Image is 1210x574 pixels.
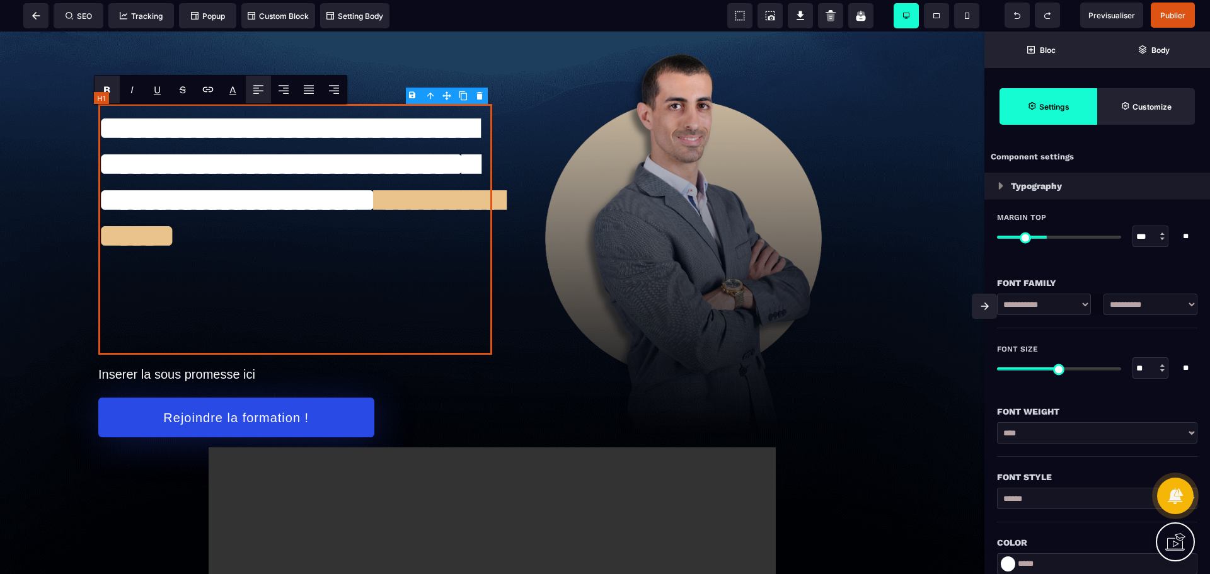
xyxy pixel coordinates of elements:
span: Margin Top [997,212,1046,222]
span: Publier [1160,11,1185,20]
div: Font Family [997,275,1197,290]
span: Align Justify [296,76,321,103]
div: Component settings [984,145,1210,169]
span: Screenshot [758,3,783,28]
span: Align Center [271,76,296,103]
button: Rejoindre la formation ! [98,366,374,406]
img: loading [998,182,1003,190]
span: Align Right [321,76,347,103]
span: Tracking [120,11,163,21]
span: Setting Body [326,11,383,21]
span: Font Size [997,344,1038,354]
span: Strike-through [170,76,195,103]
div: Font Style [997,469,1197,485]
span: Open Blocks [984,32,1097,68]
div: Font Weight [997,404,1197,419]
p: A [229,84,236,96]
span: Link [195,76,221,103]
strong: Body [1151,45,1170,55]
b: B [103,84,110,96]
span: Popup [191,11,225,21]
p: Typography [1011,178,1062,193]
span: Italic [120,76,145,103]
label: Font color [229,84,236,96]
span: Settings [1000,88,1097,125]
span: Open Style Manager [1097,88,1195,125]
i: I [130,84,134,96]
span: Previsualiser [1088,11,1135,20]
strong: Customize [1132,102,1172,112]
span: SEO [66,11,92,21]
span: View components [727,3,752,28]
s: S [180,84,186,96]
span: Underline [145,76,170,103]
span: Custom Block [248,11,309,21]
span: Open Layer Manager [1097,32,1210,68]
span: Preview [1080,3,1143,28]
u: U [154,84,161,96]
strong: Bloc [1040,45,1056,55]
img: 4590b4ef9096d7aee452c32234ac9a0e_img.png [532,9,847,404]
span: Align Left [246,76,271,103]
span: Bold [95,76,120,103]
text: Inserer la sous promesse ici [98,333,492,353]
strong: Settings [1039,102,1069,112]
div: Color [997,535,1197,550]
